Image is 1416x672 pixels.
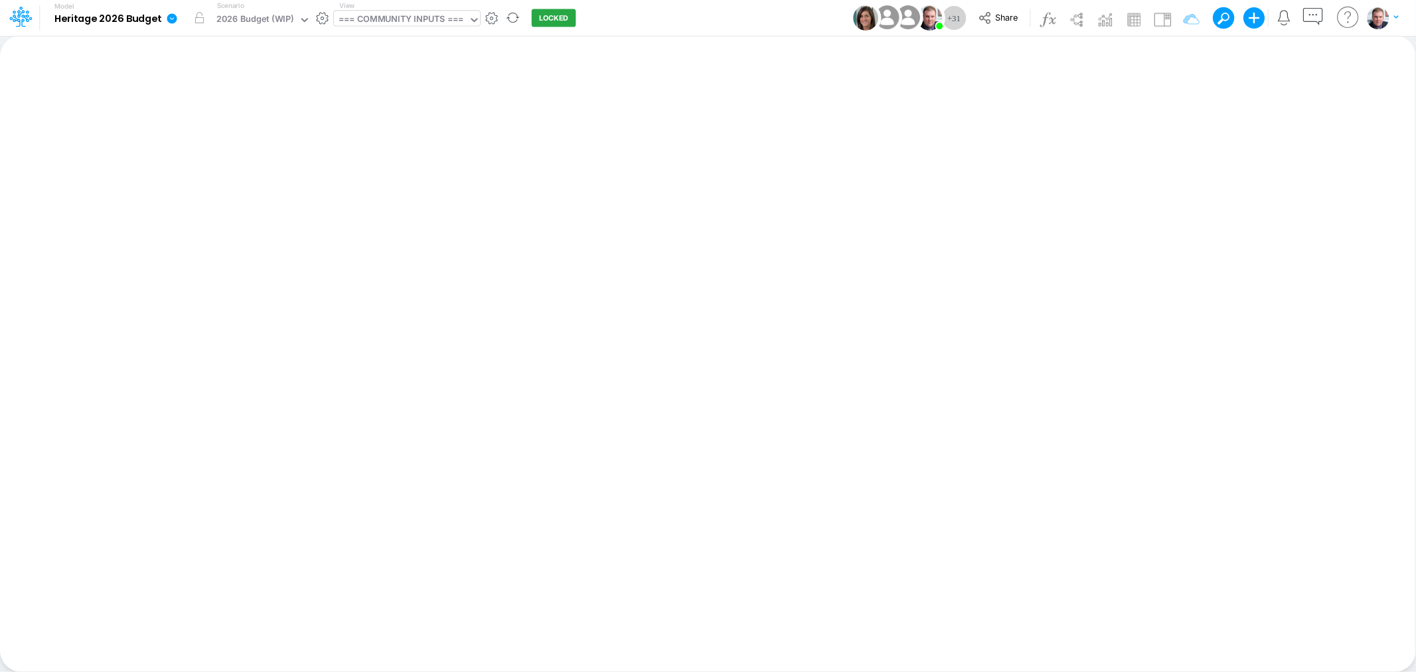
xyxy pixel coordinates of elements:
[893,3,923,33] img: User Image Icon
[972,8,1027,29] button: Share
[853,5,878,31] img: User Image Icon
[339,13,463,28] div: === COMMUNITY INPUTS ===
[216,13,294,28] div: 2026 Budget (WIP)
[917,5,942,31] img: User Image Icon
[54,3,74,11] label: Model
[947,14,961,23] span: + 31
[995,12,1018,22] span: Share
[1277,10,1292,25] a: Notifications
[872,3,902,33] img: User Image Icon
[339,1,354,11] label: View
[217,1,244,11] label: Scenario
[532,9,576,27] button: LOCKED
[54,13,161,25] b: Heritage 2026 Budget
